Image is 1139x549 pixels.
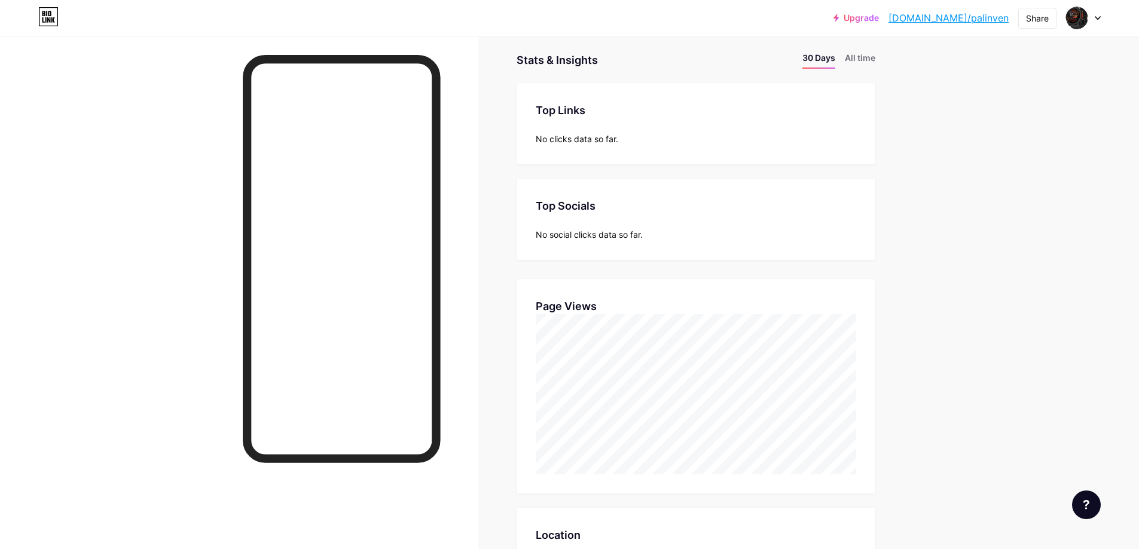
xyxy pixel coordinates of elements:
[536,198,856,214] div: Top Socials
[802,51,835,69] li: 30 Days
[845,51,875,69] li: All time
[536,527,856,543] div: Location
[536,228,856,241] div: No social clicks data so far.
[833,13,879,23] a: Upgrade
[888,11,1009,25] a: [DOMAIN_NAME]/palinven
[536,102,856,118] div: Top Links
[536,133,856,145] div: No clicks data so far.
[1026,12,1049,24] div: Share
[1065,7,1088,29] img: palinvento perez
[517,51,598,69] div: Stats & Insights
[536,298,856,314] div: Page Views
